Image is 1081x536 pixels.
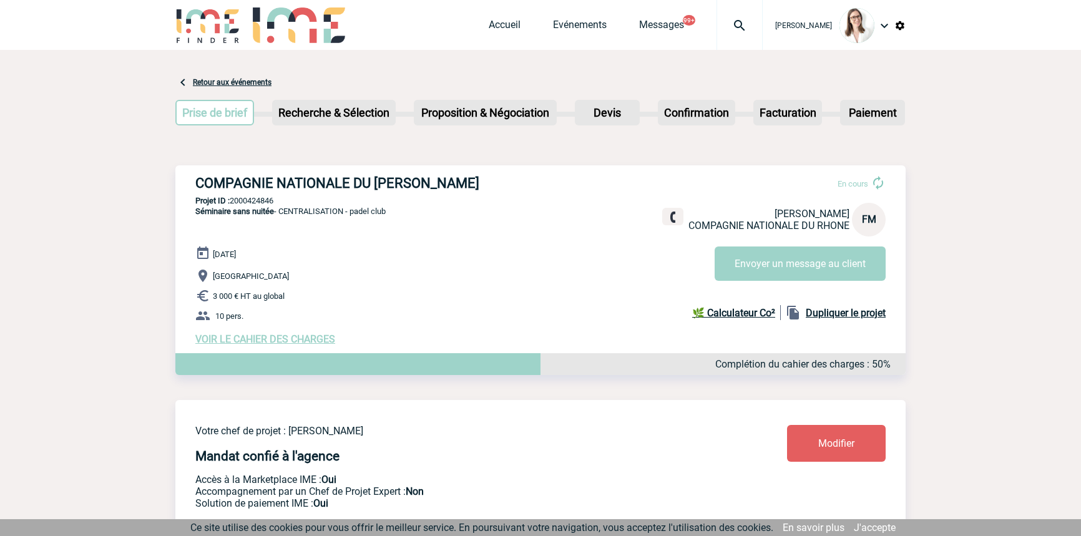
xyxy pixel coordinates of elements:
span: [PERSON_NAME] [775,21,832,30]
p: Recherche & Sélection [273,101,394,124]
b: Dupliquer le projet [806,307,886,319]
a: Evénements [553,19,607,36]
p: Confirmation [659,101,734,124]
p: Votre chef de projet : [PERSON_NAME] [195,425,713,437]
p: Conformité aux process achat client, Prise en charge de la facturation, Mutualisation de plusieur... [195,497,713,509]
p: Paiement [841,101,904,124]
img: fixe.png [667,212,678,223]
b: Non [406,485,424,497]
b: 🌿 Calculateur Co² [692,307,775,319]
p: 2000424846 [175,196,906,205]
a: Accueil [489,19,521,36]
span: En cours [838,179,868,188]
span: - CENTRALISATION - padel club [195,207,386,216]
h3: COMPAGNIE NATIONALE DU [PERSON_NAME] [195,175,570,191]
a: 🌿 Calculateur Co² [692,305,781,320]
a: J'accepte [854,522,896,534]
span: Séminaire sans nuitée [195,207,274,216]
b: Oui [321,474,336,485]
p: Facturation [755,101,821,124]
span: COMPAGNIE NATIONALE DU RHONE [688,220,849,231]
img: 122719-0.jpg [839,8,874,43]
a: VOIR LE CAHIER DES CHARGES [195,333,335,345]
span: [GEOGRAPHIC_DATA] [213,271,289,281]
b: Projet ID : [195,196,230,205]
span: Modifier [818,437,854,449]
p: Devis [576,101,638,124]
a: En savoir plus [783,522,844,534]
img: file_copy-black-24dp.png [786,305,801,320]
span: [DATE] [213,250,236,259]
p: Prise de brief [177,101,253,124]
button: 99+ [683,15,695,26]
button: Envoyer un message au client [715,246,886,281]
img: IME-Finder [175,7,240,43]
p: Prestation payante [195,485,713,497]
span: [PERSON_NAME] [775,208,849,220]
a: Retour aux événements [193,78,271,87]
span: Ce site utilise des cookies pour vous offrir le meilleur service. En poursuivant votre navigation... [190,522,773,534]
p: Accès à la Marketplace IME : [195,474,713,485]
span: 3 000 € HT au global [213,291,285,301]
p: Proposition & Négociation [415,101,555,124]
a: Messages [639,19,684,36]
h4: Mandat confié à l'agence [195,449,340,464]
span: FM [862,213,876,225]
b: Oui [313,497,328,509]
span: 10 pers. [215,311,243,321]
